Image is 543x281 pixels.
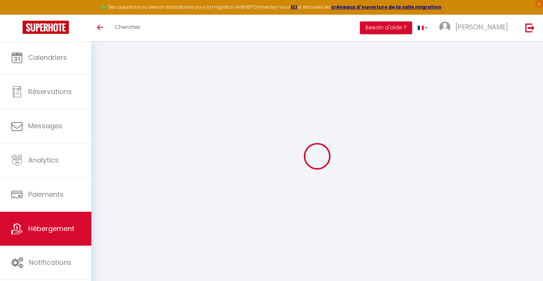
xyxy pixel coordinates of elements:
span: Notifications [29,258,71,267]
img: ... [439,21,450,33]
span: Paiements [28,190,64,199]
span: Hébergement [28,224,74,233]
span: Calendriers [28,53,67,62]
img: logout [525,23,535,32]
a: ... [PERSON_NAME] [434,15,517,41]
span: Analytics [28,155,59,165]
button: Besoin d'aide ? [360,21,412,34]
img: Super Booking [23,21,69,34]
span: Réservations [28,87,72,96]
span: Messages [28,121,62,131]
a: Chercher [109,15,146,41]
span: [PERSON_NAME] [455,22,508,32]
a: ICI [291,4,297,10]
a: créneaux d'ouverture de la salle migration [331,4,441,10]
span: Chercher [115,23,141,31]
